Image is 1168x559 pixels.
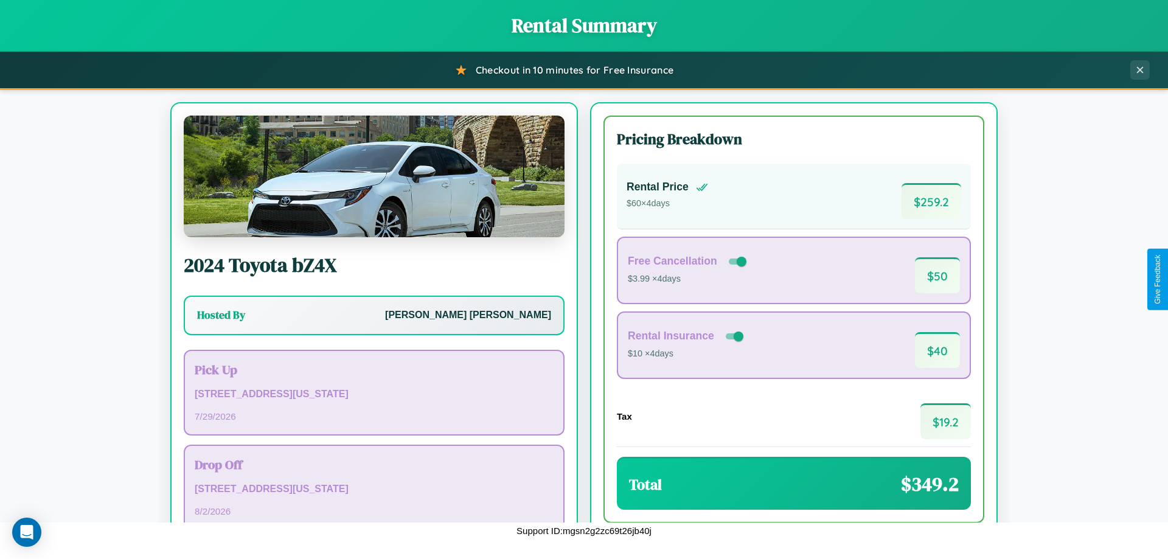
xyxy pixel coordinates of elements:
div: Open Intercom Messenger [12,518,41,547]
span: $ 349.2 [901,471,959,498]
p: [STREET_ADDRESS][US_STATE] [195,481,554,498]
span: $ 40 [915,332,960,368]
p: Support ID: mgsn2g2zc69t26jb40j [516,523,652,539]
h3: Pick Up [195,361,554,378]
h4: Free Cancellation [628,255,717,268]
h3: Hosted By [197,308,245,322]
h3: Total [629,474,662,495]
h2: 2024 Toyota bZ4X [184,252,565,279]
p: 7 / 29 / 2026 [195,408,554,425]
h4: Tax [617,411,632,422]
p: $ 60 × 4 days [627,196,708,212]
p: 8 / 2 / 2026 [195,503,554,519]
img: Toyota bZ4X [184,116,565,237]
div: Give Feedback [1153,255,1162,304]
h3: Pricing Breakdown [617,129,971,149]
span: $ 19.2 [920,403,971,439]
h1: Rental Summary [12,12,1156,39]
span: Checkout in 10 minutes for Free Insurance [476,64,673,76]
p: [PERSON_NAME] [PERSON_NAME] [385,307,551,324]
p: $10 × 4 days [628,346,746,362]
span: $ 259.2 [902,183,961,219]
p: $3.99 × 4 days [628,271,749,287]
h4: Rental Price [627,181,689,193]
span: $ 50 [915,257,960,293]
p: [STREET_ADDRESS][US_STATE] [195,386,554,403]
h4: Rental Insurance [628,330,714,342]
h3: Drop Off [195,456,554,473]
